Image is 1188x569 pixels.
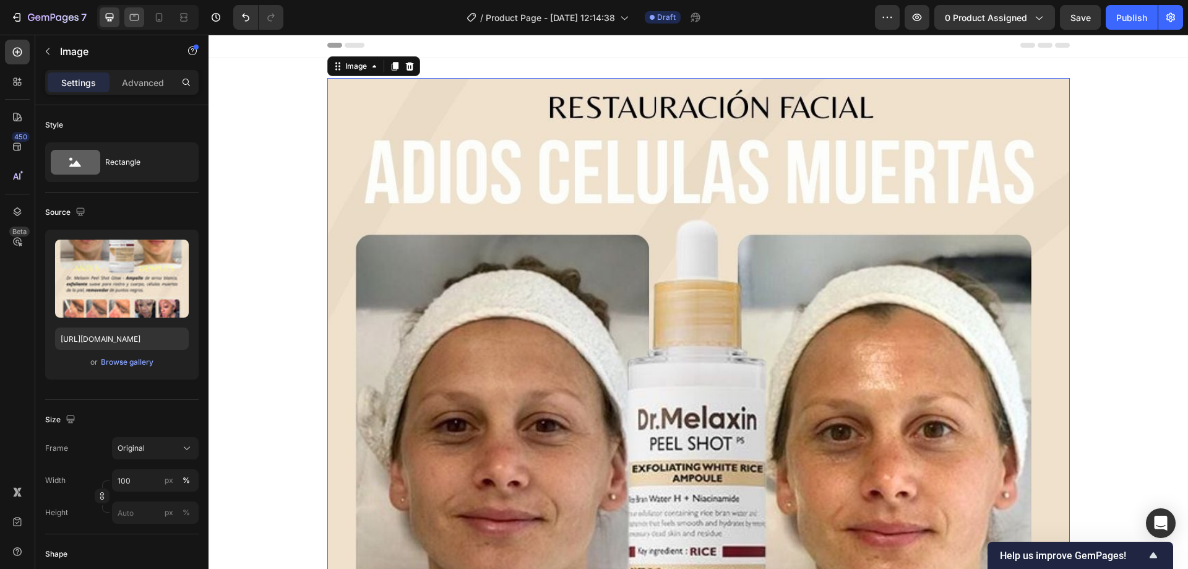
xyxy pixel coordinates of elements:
[233,5,283,30] div: Undo/Redo
[1146,508,1176,538] div: Open Intercom Messenger
[112,502,199,524] input: px%
[934,5,1055,30] button: 0 product assigned
[112,469,199,492] input: px%
[55,240,189,318] img: preview-image
[122,76,164,89] p: Advanced
[112,437,199,459] button: Original
[1106,5,1158,30] button: Publish
[105,148,181,176] div: Rectangle
[101,357,153,368] div: Browse gallery
[45,443,68,454] label: Frame
[209,35,1188,569] iframe: Design area
[45,119,63,131] div: Style
[61,76,96,89] p: Settings
[657,12,676,23] span: Draft
[90,355,98,370] span: or
[183,507,190,518] div: %
[1000,548,1161,563] button: Show survey - Help us improve GemPages!
[1116,11,1147,24] div: Publish
[1000,550,1146,562] span: Help us improve GemPages!
[179,473,194,488] button: px
[5,5,92,30] button: 7
[161,473,176,488] button: %
[45,204,88,221] div: Source
[945,11,1027,24] span: 0 product assigned
[118,443,145,454] span: Original
[165,475,173,486] div: px
[55,328,189,350] input: https://example.com/image.jpg
[45,549,67,560] div: Shape
[81,10,87,25] p: 7
[480,11,483,24] span: /
[100,356,154,368] button: Browse gallery
[9,227,30,237] div: Beta
[161,505,176,520] button: %
[179,505,194,520] button: px
[12,132,30,142] div: 450
[45,475,66,486] label: Width
[183,475,190,486] div: %
[1060,5,1101,30] button: Save
[45,507,68,518] label: Height
[60,44,165,59] p: Image
[1070,12,1091,23] span: Save
[45,412,78,428] div: Size
[486,11,615,24] span: Product Page - [DATE] 12:14:38
[165,507,173,518] div: px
